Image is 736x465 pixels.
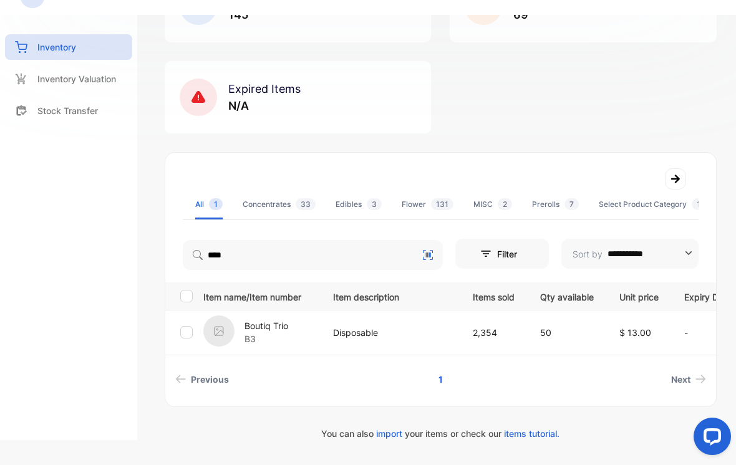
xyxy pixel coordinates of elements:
[170,368,234,391] a: Previous page
[5,66,132,92] a: Inventory Valuation
[473,199,512,210] div: MISC
[599,199,715,210] div: Select Product Category
[473,288,515,304] p: Items sold
[5,34,132,60] a: Inventory
[532,199,579,210] div: Prerolls
[561,239,699,269] button: Sort by
[333,326,447,339] p: Disposable
[498,198,512,210] span: 2
[424,368,458,391] a: Page 1 is your current page
[666,368,711,391] a: Next page
[195,199,223,210] div: All
[619,327,651,338] span: $ 13.00
[191,373,229,386] span: Previous
[692,198,715,210] span: 146
[228,82,301,95] span: Expired Items
[684,326,732,339] p: -
[5,98,132,123] a: Stock Transfer
[540,288,594,304] p: Qty available
[336,199,382,210] div: Edibles
[37,41,76,54] p: Inventory
[504,428,559,439] span: items tutorial.
[333,288,447,304] p: Item description
[296,198,316,210] span: 33
[684,288,732,304] p: Expiry Date
[228,97,301,114] p: N/A
[245,332,288,345] p: B3
[165,368,716,391] ul: Pagination
[473,326,515,339] p: 2,354
[573,247,603,261] p: Sort by
[671,373,690,386] span: Next
[619,288,659,304] p: Unit price
[37,104,98,117] p: Stock Transfer
[540,326,594,339] p: 50
[209,198,223,210] span: 1
[684,413,736,465] iframe: LiveChat chat widget
[376,428,402,439] span: import
[564,198,579,210] span: 7
[402,199,453,210] div: Flower
[37,72,116,85] p: Inventory Valuation
[165,427,717,440] p: You can also your items or check our
[367,198,382,210] span: 3
[203,315,235,347] img: item
[245,319,288,332] p: Boutiq Trio
[243,199,316,210] div: Concentrates
[203,288,317,304] p: Item name/Item number
[431,198,453,210] span: 131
